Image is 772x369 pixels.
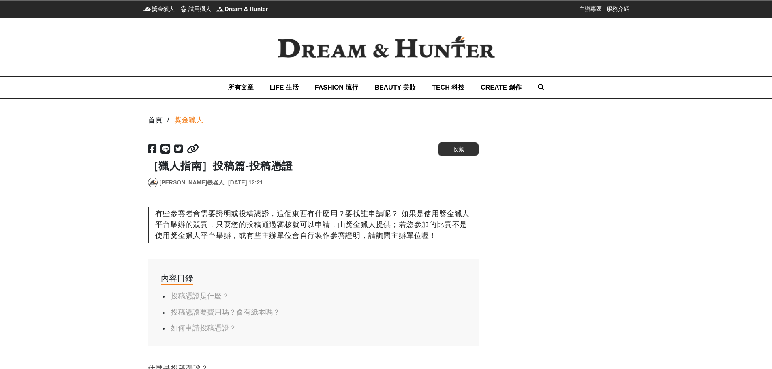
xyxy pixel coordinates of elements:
[481,77,522,98] a: CREATE 創作
[171,292,229,300] a: 投稿憑證是什麼？
[180,5,188,13] img: 試用獵人
[174,115,203,126] a: 獎金獵人
[432,84,464,91] span: TECH 科技
[481,84,522,91] span: CREATE 創作
[228,77,254,98] a: 所有文章
[270,77,299,98] a: LIFE 生活
[315,77,359,98] a: FASHION 流行
[160,178,224,187] a: [PERSON_NAME]機器人
[579,5,602,13] a: 主辦專區
[152,5,175,13] span: 獎金獵人
[374,77,416,98] a: BEAUTY 美妝
[148,207,479,243] div: 有些參賽者會需要證明或投稿憑證，這個東西有什麼用？要找誰申請呢？ 如果是使用獎金獵人平台舉辦的競賽，只要您的投稿通過審核就可以申請，由獎金獵人提供；若您參加的比賽不是使用獎金獵人平台舉辦，或有些...
[167,115,169,126] div: /
[265,23,508,71] img: Dream & Hunter
[148,178,157,187] img: Avatar
[188,5,211,13] span: 試用獵人
[148,178,158,187] a: Avatar
[143,5,175,13] a: 獎金獵人獎金獵人
[171,324,236,332] a: 如何申請投稿憑證？
[607,5,629,13] a: 服務介紹
[270,84,299,91] span: LIFE 生活
[143,5,151,13] img: 獎金獵人
[374,84,416,91] span: BEAUTY 美妝
[216,5,224,13] img: Dream & Hunter
[228,178,263,187] div: [DATE] 12:21
[161,272,193,285] div: 內容目錄
[432,77,464,98] a: TECH 科技
[180,5,211,13] a: 試用獵人試用獵人
[438,142,479,156] button: 收藏
[216,5,268,13] a: Dream & HunterDream & Hunter
[225,5,268,13] span: Dream & Hunter
[171,308,280,316] a: 投稿憑證要費用嗎？會有紙本嗎？
[148,115,163,126] div: 首頁
[228,84,254,91] span: 所有文章
[148,160,479,172] h1: ［獵人指南］投稿篇-投稿憑證
[315,84,359,91] span: FASHION 流行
